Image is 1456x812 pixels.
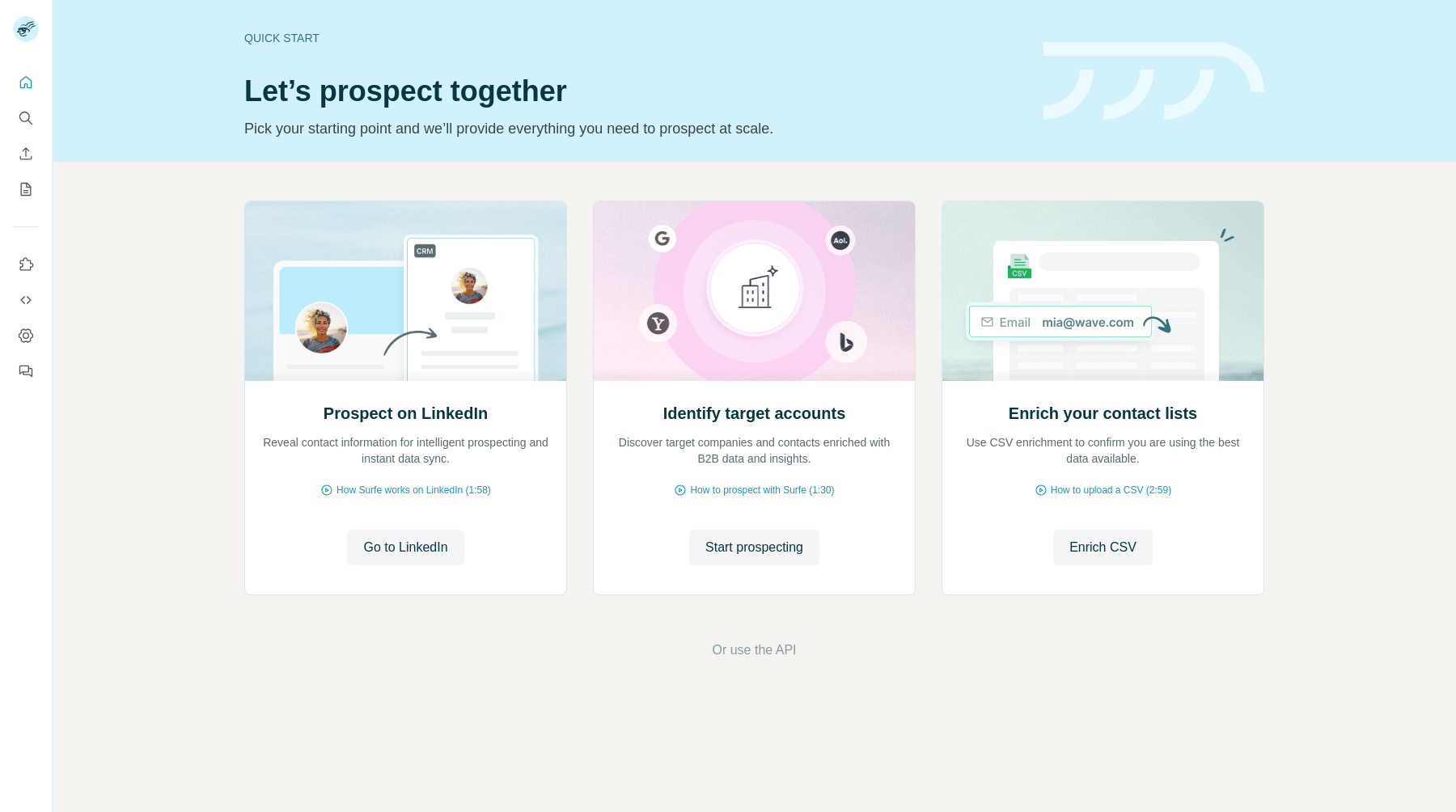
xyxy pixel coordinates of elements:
[347,530,463,565] button: Go to LinkedIn
[13,175,39,204] button: My lists
[1069,538,1136,557] span: Enrich CSV
[593,201,916,381] img: Identify target accounts
[1009,402,1197,425] h2: Enrich your contact lists
[13,285,39,315] button: Use Surfe API
[13,104,39,133] button: Search
[1053,530,1153,565] button: Enrich CSV
[13,321,39,350] button: Dashboard
[705,538,803,557] span: Start prospecting
[261,434,550,467] p: Reveal contact information for intelligent prospecting and instant data sync.
[244,30,1024,46] div: Quick start
[13,68,39,97] button: Quick start
[13,250,39,279] button: Use Surfe on LinkedIn
[244,75,1024,108] h1: Let’s prospect together
[689,530,819,565] button: Start prospecting
[959,434,1247,467] p: Use CSV enrichment to confirm you are using the best data available.
[1051,483,1171,497] span: How to upload a CSV (2:59)
[336,483,491,497] span: How Surfe works on LinkedIn (1:58)
[363,538,447,557] span: Go to LinkedIn
[663,402,846,425] h2: Identify target accounts
[13,139,39,168] button: Enrich CSV
[13,357,39,386] button: Feedback
[324,402,488,425] h2: Prospect on LinkedIn
[712,641,796,660] button: Or use the API
[942,201,1264,381] img: Enrich your contact lists
[244,201,567,381] img: Prospect on LinkedIn
[690,483,834,497] span: How to prospect with Surfe (1:30)
[1043,42,1264,121] img: banner
[244,117,1024,140] p: Pick your starting point and we’ll provide everything you need to prospect at scale.
[610,434,899,467] p: Discover target companies and contacts enriched with B2B data and insights.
